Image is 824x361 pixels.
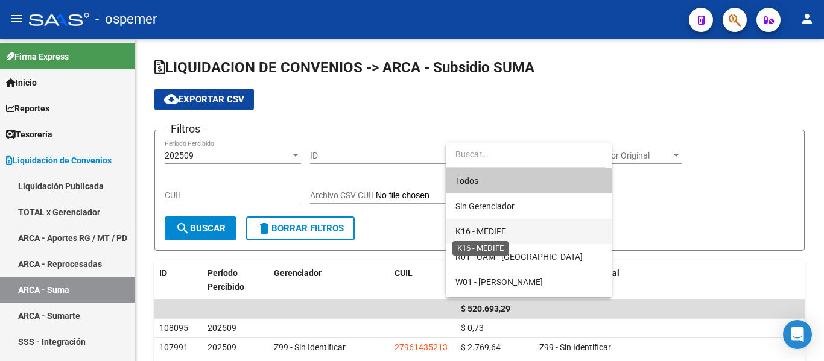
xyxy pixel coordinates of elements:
[455,227,506,236] span: K16 - MEDIFE
[455,252,583,262] span: R01 - OAM - [GEOGRAPHIC_DATA]
[455,168,602,193] span: Todos
[455,277,543,287] span: W01 - [PERSON_NAME]
[455,201,515,211] span: Sin Gerenciador
[446,142,606,167] input: dropdown search
[783,320,812,349] div: Open Intercom Messenger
